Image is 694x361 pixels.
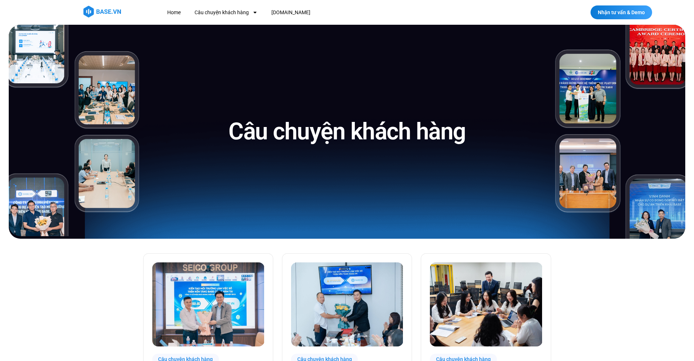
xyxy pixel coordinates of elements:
nav: Menu [162,6,444,19]
a: Nhận tư vấn & Demo [591,5,652,19]
a: [DOMAIN_NAME] [266,6,316,19]
span: Nhận tư vấn & Demo [598,10,645,15]
a: Home [162,6,186,19]
a: Câu chuyện khách hàng [189,6,263,19]
h1: Câu chuyện khách hàng [228,116,466,147]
